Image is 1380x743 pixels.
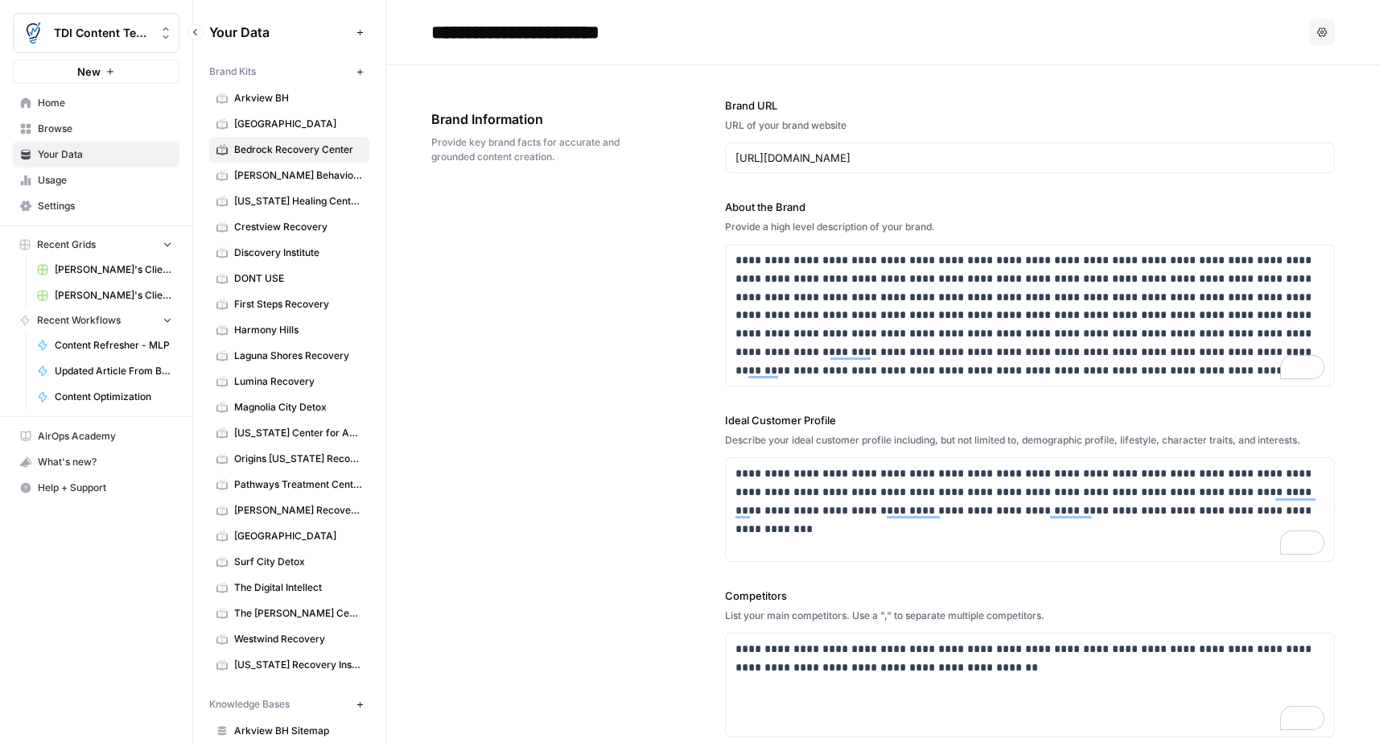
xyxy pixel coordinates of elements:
[234,724,362,738] span: Arkview BH Sitemap
[209,137,369,163] a: Bedrock Recovery Center
[209,369,369,394] a: Lumina Recovery
[209,188,369,214] a: [US_STATE] Healing Centers
[38,96,172,110] span: Home
[735,150,1324,166] input: www.sundaysoccer.com
[726,245,1334,386] div: To enrich screen reader interactions, please activate Accessibility in Grammarly extension settings
[234,349,362,363] span: Laguna Shores Recovery
[209,446,369,472] a: Origins [US_STATE] Recovery
[209,343,369,369] a: Laguna Shores Recovery
[19,19,47,47] img: TDI Content Team Logo
[209,266,369,291] a: DONT USE
[55,288,172,303] span: [PERSON_NAME]'s Clients - New Content
[234,477,362,492] span: Pathways Treatment Center
[209,64,256,79] span: Brand Kits
[234,194,362,208] span: [US_STATE] Healing Centers
[726,458,1334,561] div: To enrich screen reader interactions, please activate Accessibility in Grammarly extension settings
[209,317,369,343] a: Harmony Hills
[234,297,362,312] span: First Steps Recovery
[209,549,369,575] a: Surf City Detox
[30,384,179,410] a: Content Optimization
[725,609,1335,623] div: List your main competitors. Use a "," to separate multiple competitors.
[209,23,350,42] span: Your Data
[38,122,172,136] span: Browse
[234,117,362,131] span: [GEOGRAPHIC_DATA]
[725,220,1335,234] div: Provide a high level description of your brand.
[234,606,362,621] span: The [PERSON_NAME] Center
[725,412,1335,428] label: Ideal Customer Profile
[209,626,369,652] a: Westwind Recovery
[37,313,121,328] span: Recent Workflows
[726,634,1334,737] div: To enrich screen reader interactions, please activate Accessibility in Grammarly extension settings
[234,271,362,286] span: DONT USE
[209,472,369,497] a: Pathways Treatment Center
[209,111,369,137] a: [GEOGRAPHIC_DATA]
[13,116,179,142] a: Browse
[234,426,362,440] span: [US_STATE] Center for Adolescent Wellness
[30,283,179,308] a: [PERSON_NAME]'s Clients - New Content
[13,193,179,219] a: Settings
[234,91,362,105] span: Arkview BH
[725,433,1335,448] div: Describe your ideal customer profile including, but not limited to, demographic profile, lifestyl...
[55,364,172,378] span: Updated Article From Brief
[13,142,179,167] a: Your Data
[234,555,362,569] span: Surf City Detox
[234,632,362,646] span: Westwind Recovery
[209,394,369,420] a: Magnolia City Detox
[77,64,101,80] span: New
[37,237,96,252] span: Recent Grids
[234,580,362,595] span: The Digital Intellect
[209,291,369,317] a: First Steps Recovery
[234,168,362,183] span: [PERSON_NAME] Behavioral Health
[55,390,172,404] span: Content Optimization
[13,233,179,257] button: Recent Grids
[234,142,362,157] span: Bedrock Recovery Center
[725,97,1335,114] label: Brand URL
[209,240,369,266] a: Discovery Institute
[30,358,179,384] a: Updated Article From Brief
[209,601,369,626] a: The [PERSON_NAME] Center
[209,697,290,712] span: Knowledge Bases
[13,449,179,475] button: What's new?
[209,214,369,240] a: Crestview Recovery
[234,400,362,415] span: Magnolia City Detox
[234,374,362,389] span: Lumina Recovery
[13,423,179,449] a: AirOps Academy
[725,588,1335,604] label: Competitors
[234,503,362,518] span: [PERSON_NAME] Recovery Center
[13,13,179,53] button: Workspace: TDI Content Team
[209,523,369,549] a: [GEOGRAPHIC_DATA]
[209,575,369,601] a: The Digital Intellect
[234,452,362,466] span: Origins [US_STATE] Recovery
[30,332,179,358] a: Content Refresher - MLP
[234,658,362,672] span: [US_STATE] Recovery Institute
[209,163,369,188] a: [PERSON_NAME] Behavioral Health
[54,25,151,41] span: TDI Content Team
[209,652,369,678] a: [US_STATE] Recovery Institute
[209,497,369,523] a: [PERSON_NAME] Recovery Center
[431,109,635,129] span: Brand Information
[725,199,1335,215] label: About the Brand
[30,257,179,283] a: [PERSON_NAME]'s Clients - Optimizing Content
[234,220,362,234] span: Crestview Recovery
[13,475,179,501] button: Help + Support
[38,199,172,213] span: Settings
[13,167,179,193] a: Usage
[38,173,172,188] span: Usage
[234,323,362,337] span: Harmony Hills
[13,308,179,332] button: Recent Workflows
[209,85,369,111] a: Arkview BH
[38,429,172,444] span: AirOps Academy
[725,118,1335,133] div: URL of your brand website
[431,135,635,164] span: Provide key brand facts for accurate and grounded content creation.
[234,246,362,260] span: Discovery Institute
[234,529,362,543] span: [GEOGRAPHIC_DATA]
[14,450,179,474] div: What's new?
[55,338,172,353] span: Content Refresher - MLP
[209,420,369,446] a: [US_STATE] Center for Adolescent Wellness
[55,262,172,277] span: [PERSON_NAME]'s Clients - Optimizing Content
[38,147,172,162] span: Your Data
[13,90,179,116] a: Home
[38,481,172,495] span: Help + Support
[13,60,179,84] button: New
